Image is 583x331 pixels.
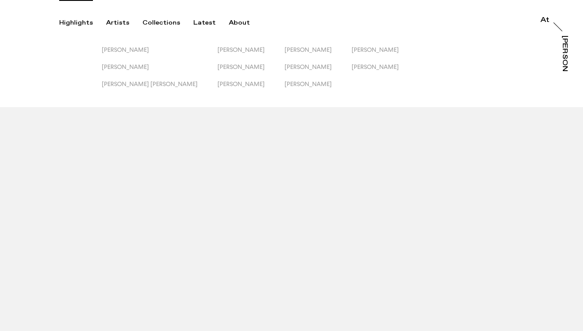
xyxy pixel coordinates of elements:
button: Artists [106,19,142,27]
button: [PERSON_NAME] [284,46,352,63]
button: Highlights [59,19,106,27]
a: At [540,17,549,25]
button: [PERSON_NAME] [102,46,217,63]
span: [PERSON_NAME] [102,63,149,70]
button: [PERSON_NAME] [217,63,284,80]
button: [PERSON_NAME] [284,63,352,80]
span: [PERSON_NAME] [352,46,399,53]
button: About [229,19,263,27]
span: [PERSON_NAME] [217,46,265,53]
button: [PERSON_NAME] [352,46,419,63]
div: Artists [106,19,129,27]
span: [PERSON_NAME] [PERSON_NAME] [102,80,198,87]
span: [PERSON_NAME] [217,63,265,70]
div: Highlights [59,19,93,27]
button: [PERSON_NAME] [217,46,284,63]
button: [PERSON_NAME] [217,80,284,97]
button: [PERSON_NAME] [284,80,352,97]
button: [PERSON_NAME] [102,63,217,80]
div: [PERSON_NAME] [561,36,568,103]
div: Collections [142,19,180,27]
span: [PERSON_NAME] [217,80,265,87]
button: [PERSON_NAME] [PERSON_NAME] [102,80,217,97]
div: About [229,19,250,27]
span: [PERSON_NAME] [102,46,149,53]
span: [PERSON_NAME] [284,80,332,87]
span: [PERSON_NAME] [284,63,332,70]
button: Collections [142,19,193,27]
button: [PERSON_NAME] [352,63,419,80]
span: [PERSON_NAME] [284,46,332,53]
a: [PERSON_NAME] [559,36,568,72]
span: [PERSON_NAME] [352,63,399,70]
button: Latest [193,19,229,27]
div: Latest [193,19,216,27]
